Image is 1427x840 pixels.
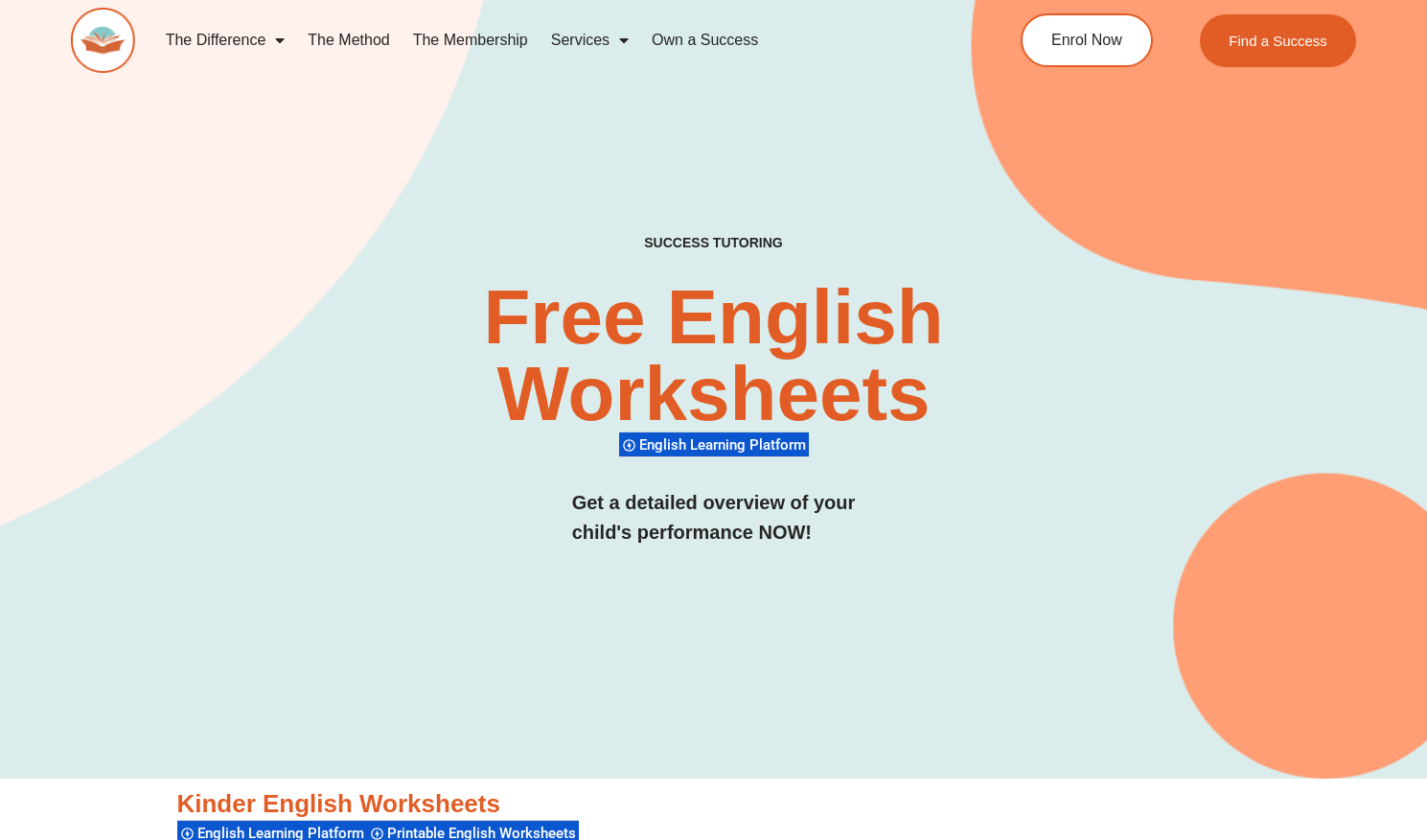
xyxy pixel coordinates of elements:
a: The Difference [154,18,297,62]
a: Enrol Now [1021,13,1153,67]
span: English Learning Platform [639,436,812,454]
nav: Menu [154,18,948,62]
a: Services [540,18,640,62]
h3: Kinder English Worksheets [177,788,1251,821]
div: English Learning Platform [619,432,809,457]
h3: Get a detailed overview of your child's performance NOW! [572,488,856,548]
span: Enrol Now [1051,33,1122,48]
h4: SUCCESS TUTORING​ [523,235,904,251]
a: Find a Success [1200,14,1356,67]
h2: Free English Worksheets​ [289,279,1137,432]
a: The Method [296,18,401,62]
span: Find a Success [1229,34,1327,48]
a: Own a Success [640,18,770,62]
a: The Membership [402,18,540,62]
